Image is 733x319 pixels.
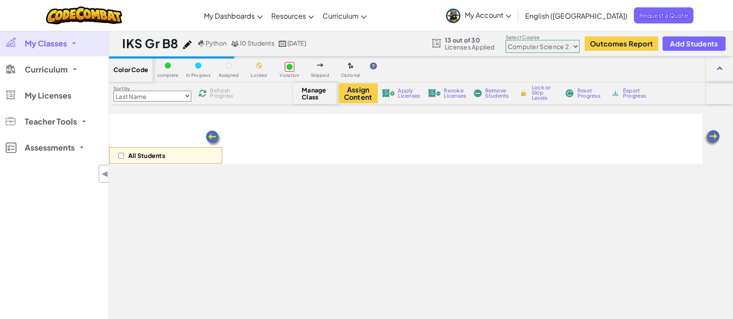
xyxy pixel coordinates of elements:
[204,11,255,20] span: My Dashboards
[585,36,658,51] button: Outcomes Report
[519,89,528,97] img: IconLock.svg
[25,92,71,99] span: My Licenses
[348,62,353,69] img: IconOptionalLevel.svg
[532,85,557,101] span: Lock or Skip Levels
[670,40,718,47] span: Add Students
[46,7,122,24] img: CodeCombat logo
[271,11,306,20] span: Resources
[279,40,287,47] img: calendar.svg
[634,7,693,23] a: Request a Quote
[442,2,516,29] a: My Account
[186,73,210,78] span: In Progress
[219,73,239,78] span: Assigned
[474,89,482,97] img: IconRemoveStudents.svg
[302,86,327,100] span: Manage Class
[465,10,511,20] span: My Account
[565,89,574,97] img: IconReset.svg
[339,83,378,103] button: Assign Content
[623,88,650,99] span: Export Progress
[341,73,360,78] span: Optional
[445,43,495,50] span: Licenses Applied
[122,35,179,52] h1: IKS Gr B8
[198,89,207,98] img: IconReload.svg
[506,34,580,41] label: Select Course
[113,85,191,92] label: Sort by
[444,88,466,99] span: Revoke Licenses
[101,168,109,180] span: ◀
[267,4,318,27] a: Resources
[525,11,627,20] span: English ([GEOGRAPHIC_DATA])
[445,36,495,43] span: 13 out of 30
[231,40,239,47] img: MultipleUsers.png
[113,66,148,73] span: Color Code
[398,88,420,99] span: Apply Licenses
[521,4,632,27] a: English ([GEOGRAPHIC_DATA])
[323,11,359,20] span: Curriculum
[25,118,77,125] span: Teacher Tools
[370,62,377,69] img: IconHint.svg
[311,73,329,78] span: Skipped
[428,89,441,97] img: IconLicenseRevoke.svg
[240,39,274,47] span: 10 Students
[663,36,725,51] button: Add Students
[25,66,68,73] span: Curriculum
[446,9,460,23] img: avatar
[485,88,511,99] span: Remove Students
[210,88,237,99] span: Refresh Progress
[200,4,267,27] a: My Dashboards
[577,88,603,99] span: Reset Progress
[318,4,371,27] a: Curriculum
[205,130,222,147] img: Arrow_Left.png
[206,39,227,47] span: Python
[251,73,267,78] span: Locked
[128,152,165,159] p: All Students
[703,129,721,147] img: Arrow_Left.png
[611,89,620,97] img: IconArchive.svg
[25,39,67,47] span: My Classes
[382,89,395,97] img: IconLicenseApply.svg
[287,39,306,47] span: [DATE]
[157,73,179,78] span: complete
[317,63,323,67] img: IconSkippedLevel.svg
[25,144,75,151] span: Assessments
[183,40,192,49] img: iconPencil.svg
[198,40,205,47] img: python.png
[280,73,299,78] span: Violation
